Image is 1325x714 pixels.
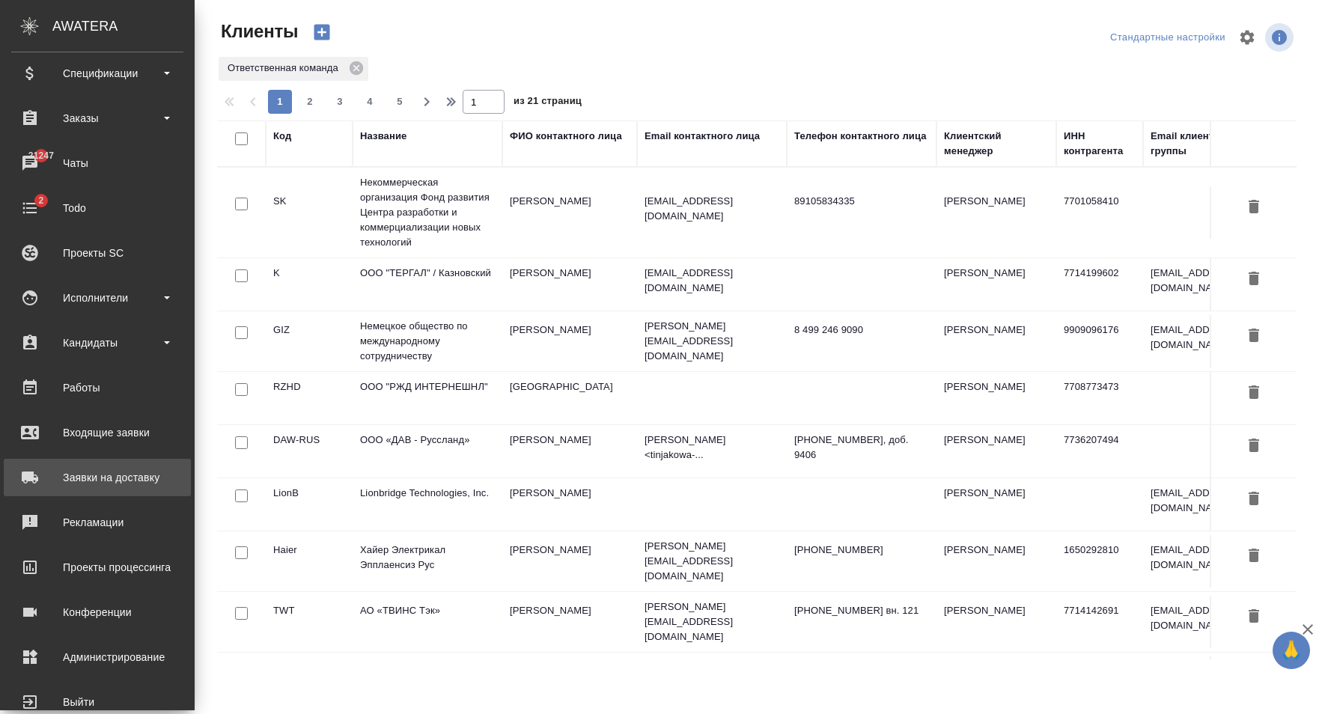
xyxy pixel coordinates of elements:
div: Работы [11,376,183,399]
td: [PERSON_NAME] [502,315,637,367]
td: [PERSON_NAME] [502,425,637,477]
td: [PERSON_NAME] [936,372,1056,424]
td: [PERSON_NAME] [502,535,637,588]
td: Некоммерческая организация Фонд развития Центра разработки и коммерциализации новых технологий [353,168,502,257]
td: АО «ТВИНС Тэк» [353,596,502,648]
td: ООО "ТЕРГАЛ" / Казновский [353,258,502,311]
td: [PERSON_NAME] [502,258,637,311]
td: [GEOGRAPHIC_DATA] [502,372,637,424]
td: 7804460890 [1056,656,1143,709]
td: Lionbridge Technologies, Inc. [353,478,502,531]
td: 7714142691 [1056,596,1143,648]
button: 5 [388,90,412,114]
td: [EMAIL_ADDRESS][DOMAIN_NAME] [1143,258,1278,311]
td: Haier [266,535,353,588]
td: [PERSON_NAME] [936,258,1056,311]
div: Email клиентской группы [1151,129,1270,159]
a: 2Todo [4,189,191,227]
p: [PERSON_NAME][EMAIL_ADDRESS][DOMAIN_NAME] [645,319,779,364]
span: 21247 [19,148,63,163]
td: [PERSON_NAME] [936,478,1056,531]
a: Работы [4,369,191,406]
span: 2 [29,193,52,208]
td: TWT [266,596,353,648]
p: [PHONE_NUMBER] вн. 121 [794,603,929,618]
div: ФИО контактного лица [510,129,622,144]
td: 9909096176 [1056,315,1143,367]
td: 7714199602 [1056,258,1143,311]
td: Немецкое общество по международному сотрудничеству [353,311,502,371]
button: Удалить [1241,433,1267,460]
td: GIZ [266,315,353,367]
td: SK [266,186,353,239]
div: Кандидаты [11,332,183,354]
td: [PERSON_NAME] [936,596,1056,648]
td: [EMAIL_ADDRESS][DOMAIN_NAME] [1143,315,1278,367]
p: [PERSON_NAME][EMAIL_ADDRESS][DOMAIN_NAME] [645,599,779,644]
a: Конференции [4,594,191,631]
a: Входящие заявки [4,414,191,451]
td: 7736207494 [1056,425,1143,477]
button: Удалить [1241,266,1267,293]
td: [PERSON_NAME] [936,425,1056,477]
a: Заявки на доставку [4,459,191,496]
td: Хайер Электрикал Эпплаенсиз Рус [353,535,502,588]
p: [EMAIL_ADDRESS][DOMAIN_NAME] [645,266,779,296]
a: Рекламации [4,504,191,541]
td: [PERSON_NAME] [936,186,1056,239]
div: Входящие заявки [11,421,183,444]
p: 8 499 246 9090 [794,323,929,338]
td: [PERSON_NAME] [502,186,637,239]
td: [PERSON_NAME] [936,315,1056,367]
div: Проекты SC [11,242,183,264]
button: Удалить [1241,379,1267,407]
a: Проекты процессинга [4,549,191,586]
td: K [266,258,353,311]
p: [PHONE_NUMBER], доб. 9406 [794,433,929,463]
div: Todo [11,197,183,219]
div: AWATERA [52,11,195,41]
div: Спецификации [11,62,183,85]
div: Название [360,129,406,144]
button: 3 [328,90,352,114]
p: Ответственная команда [228,61,344,76]
td: [PERSON_NAME] [502,596,637,648]
div: Заявки на доставку [11,466,183,489]
button: Удалить [1241,323,1267,350]
p: [EMAIL_ADDRESS][DOMAIN_NAME] [645,194,779,224]
button: Удалить [1241,194,1267,222]
div: Код [273,129,291,144]
p: [PERSON_NAME][EMAIL_ADDRESS][DOMAIN_NAME] [645,539,779,584]
span: 🙏 [1279,635,1304,666]
button: 🙏 [1273,632,1310,669]
div: Администрирование [11,646,183,668]
button: Удалить [1241,603,1267,631]
span: Посмотреть информацию [1265,23,1297,52]
button: 2 [298,90,322,114]
div: Проекты процессинга [11,556,183,579]
button: Создать [304,19,340,45]
span: 4 [358,94,382,109]
td: 7708773473 [1056,372,1143,424]
td: [EMAIL_ADDRESS][DOMAIN_NAME] [1143,656,1278,709]
td: [PERSON_NAME] [502,656,637,709]
div: Рекламации [11,511,183,534]
span: 2 [298,94,322,109]
span: Настроить таблицу [1229,19,1265,55]
div: Чаты [11,152,183,174]
td: DAW-RUS [266,425,353,477]
span: 3 [328,94,352,109]
div: Конференции [11,601,183,623]
div: Ответственная команда [219,57,368,81]
td: SKF [266,656,353,709]
span: Клиенты [217,19,298,43]
td: 7701058410 [1056,186,1143,239]
p: 89105834335 [794,194,929,209]
div: Заказы [11,107,183,129]
div: split button [1106,26,1229,49]
button: Удалить [1241,486,1267,513]
div: Клиентский менеджер [944,129,1049,159]
span: 5 [388,94,412,109]
td: [PERSON_NAME] [936,535,1056,588]
td: [PERSON_NAME] [936,656,1056,709]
